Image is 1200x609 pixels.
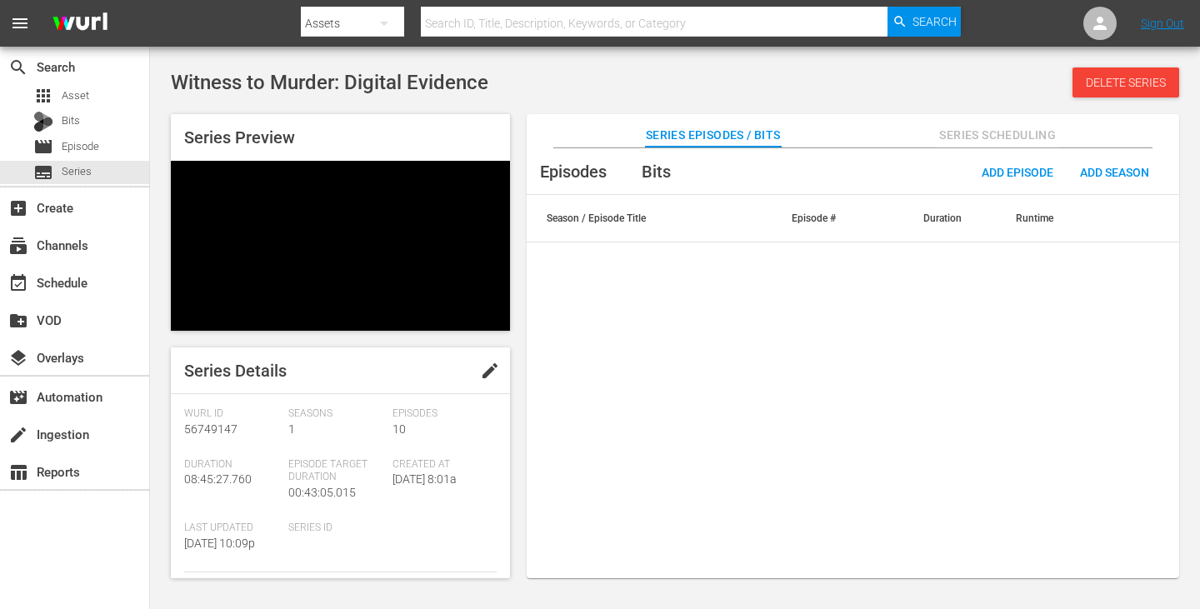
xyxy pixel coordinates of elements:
span: [DATE] 8:01a [392,472,457,486]
span: Series Scheduling [935,125,1060,146]
a: Sign Out [1141,17,1184,30]
span: Episode [33,137,53,157]
span: Last Updated [184,522,280,535]
th: Season / Episode Title [527,195,772,242]
span: Seasons [288,407,384,421]
button: Delete Series [1072,67,1179,97]
span: Series Preview [184,127,295,147]
th: Duration [903,195,995,242]
span: Wurl Id [184,407,280,421]
span: Schedule [8,273,28,293]
span: 1 [288,422,295,436]
span: Automation [8,387,28,407]
span: Duration [184,458,280,472]
span: Add Episode [968,166,1067,179]
span: Channels [8,236,28,256]
span: Bits [62,112,80,129]
span: Asset [33,86,53,106]
span: Witness to Murder: Digital Evidence [171,71,488,94]
img: ans4CAIJ8jUAAAAAAAAAAAAAAAAAAAAAAAAgQb4GAAAAAAAAAAAAAAAAAAAAAAAAJMjXAAAAAAAAAAAAAAAAAAAAAAAAgAT5G... [40,4,120,43]
span: Ingestion [8,425,28,445]
span: Search [8,57,28,77]
span: Created At [392,458,488,472]
button: Add Episode [968,157,1067,187]
th: Runtime [996,195,1087,242]
span: 00:43:05.015 [288,486,356,499]
span: menu [10,13,30,33]
span: 10 [392,422,406,436]
span: [DATE] 10:09p [184,537,255,550]
button: edit [470,351,510,391]
span: Delete Series [1072,76,1179,89]
div: Bits [33,112,53,132]
span: Series [62,163,92,180]
span: Series Episodes / Bits [646,125,781,146]
span: Asset [62,87,89,104]
span: Add Season [1067,166,1162,179]
span: Bits [642,162,671,182]
th: Episode # [772,195,863,242]
span: edit [480,361,500,381]
span: Series [33,162,53,182]
button: Search [887,7,961,37]
button: Add Season [1067,157,1162,187]
span: VOD [8,311,28,331]
span: Series ID [288,522,384,535]
span: Episodes [540,162,607,182]
span: Episodes [392,407,488,421]
span: Reports [8,462,28,482]
span: Overlays [8,348,28,368]
span: 56749147 [184,422,237,436]
span: Episode Target Duration [288,458,384,485]
span: Create [8,198,28,218]
span: Search [912,7,957,37]
span: 08:45:27.760 [184,472,252,486]
span: Series Details [184,361,287,381]
span: Episode [62,138,99,155]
